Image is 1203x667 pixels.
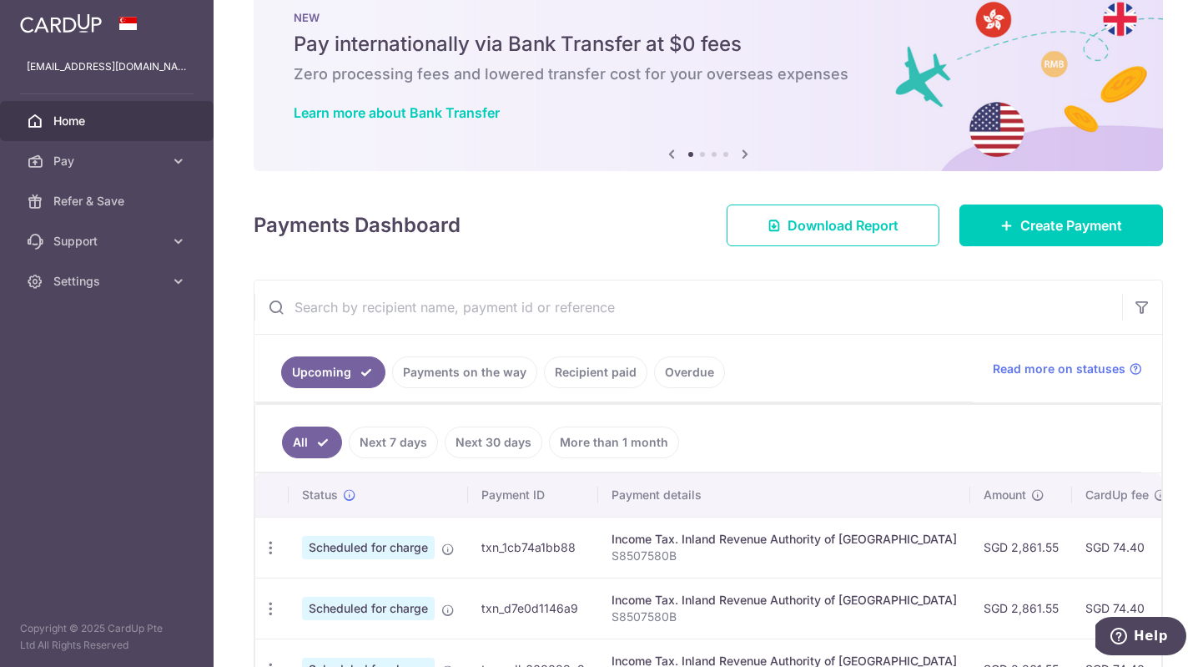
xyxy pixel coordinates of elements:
[53,153,164,169] span: Pay
[468,578,598,639] td: txn_d7e0d1146a9
[53,273,164,290] span: Settings
[53,113,164,129] span: Home
[27,58,187,75] p: [EMAIL_ADDRESS][DOMAIN_NAME]
[993,361,1125,377] span: Read more on statuses
[281,356,385,388] a: Upcoming
[612,531,957,548] div: Income Tax. Inland Revenue Authority of [GEOGRAPHIC_DATA]
[1085,487,1149,503] span: CardUp fee
[254,280,1122,334] input: Search by recipient name, payment id or reference
[1072,578,1180,639] td: SGD 74.40
[20,13,102,33] img: CardUp
[294,11,1123,24] p: NEW
[349,427,438,458] a: Next 7 days
[654,356,725,388] a: Overdue
[282,427,342,458] a: All
[970,517,1072,578] td: SGD 2,861.55
[598,473,970,517] th: Payment details
[392,356,537,388] a: Payments on the way
[294,64,1123,84] h6: Zero processing fees and lowered transfer cost for your overseas expenses
[1072,517,1180,578] td: SGD 74.40
[788,215,898,235] span: Download Report
[549,427,679,458] a: More than 1 month
[445,427,542,458] a: Next 30 days
[294,31,1123,58] h5: Pay internationally via Bank Transfer at $0 fees
[959,205,1163,246] a: Create Payment
[984,487,1026,503] span: Amount
[993,361,1142,377] a: Read more on statuses
[970,578,1072,639] td: SGD 2,861.55
[612,609,957,625] p: S8507580B
[468,473,598,517] th: Payment ID
[53,193,164,210] span: Refer & Save
[1020,215,1122,235] span: Create Payment
[612,548,957,564] p: S8507580B
[612,592,957,609] div: Income Tax. Inland Revenue Authority of [GEOGRAPHIC_DATA]
[468,517,598,578] td: txn_1cb74a1bb88
[302,536,435,559] span: Scheduled for charge
[1095,617,1186,659] iframe: Opens a widget where you can find more information
[254,210,461,240] h4: Payments Dashboard
[53,233,164,250] span: Support
[302,487,338,503] span: Status
[302,597,435,620] span: Scheduled for charge
[294,104,500,121] a: Learn more about Bank Transfer
[544,356,647,388] a: Recipient paid
[727,205,939,246] a: Download Report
